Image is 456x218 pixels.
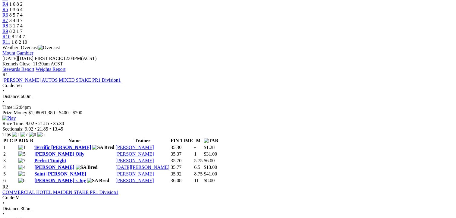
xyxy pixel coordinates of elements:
[9,7,23,12] span: 1 3 6 4
[194,178,199,183] text: 11
[50,121,52,126] span: •
[38,121,49,126] span: 21.85
[3,151,17,157] td: 2
[12,34,25,39] span: 8 2 4 7
[3,171,17,177] td: 5
[18,151,26,157] img: 5
[35,56,63,61] span: FIRST RACE:
[115,171,154,176] a: [PERSON_NAME]
[49,126,51,131] span: •
[34,178,86,183] a: [PERSON_NAME]'s Joy
[2,195,16,200] span: Grade:
[2,190,118,195] a: COMMERCIAL HOTEL MAIDEN STAKE PR1 Division1
[204,145,215,150] span: $1.28
[204,171,217,176] span: $41.00
[2,94,20,99] span: Distance:
[115,165,169,170] a: [DATE][PERSON_NAME]
[2,39,10,45] a: R11
[9,23,23,28] span: 3 1 7 4
[20,132,28,137] img: 7
[2,206,454,211] div: 305m
[2,110,454,115] div: Prize Money $1,980
[37,132,45,137] img: 5
[2,34,11,39] a: R10
[2,72,8,77] span: R1
[115,138,170,144] th: Trainer
[204,178,215,183] span: $8.00
[34,126,36,131] span: •
[3,178,17,184] td: 6
[18,165,26,170] img: 4
[115,158,154,163] a: [PERSON_NAME]
[204,151,217,156] span: $31.00
[18,145,26,150] img: 1
[29,132,36,137] img: 8
[2,23,8,28] span: R8
[2,83,454,88] div: 5/6
[204,138,218,144] img: TAB
[34,145,91,150] a: Terrific [PERSON_NAME]
[34,165,74,170] a: [PERSON_NAME]
[3,158,17,164] td: 3
[34,151,84,156] a: [PERSON_NAME] Olly
[92,145,114,150] img: SA Bred
[9,18,23,23] span: 3 4 8 7
[2,211,4,216] span: •
[18,178,26,183] img: 8
[2,126,24,131] span: Sectionals:
[14,138,17,143] span: P
[34,138,115,144] th: Name
[2,195,454,201] div: M
[25,126,33,131] span: 9.02
[2,88,4,93] span: •
[38,45,60,50] img: Overcast
[2,67,34,72] a: Stewards Report
[9,2,23,7] span: 1 6 8 2
[115,151,154,156] a: [PERSON_NAME]
[2,7,8,12] span: R5
[11,39,27,45] span: 1 8 2 10
[204,158,215,163] span: $6.00
[87,178,109,183] img: SA Bred
[34,158,66,163] a: Perfect Tonight
[2,2,8,7] a: R4
[2,105,14,110] span: Time:
[2,115,16,121] img: Play
[194,165,200,170] text: 6.5
[2,201,4,206] span: •
[194,145,196,150] text: -
[2,132,11,137] span: Tips
[3,164,17,170] td: 4
[2,12,8,17] a: R6
[2,83,16,88] span: Grade:
[18,158,26,163] img: 7
[2,61,454,67] div: Kennels Close: 11:30am ACST
[2,206,20,211] span: Distance:
[34,171,86,176] a: Saint [PERSON_NAME]
[12,132,19,137] img: 1
[2,184,8,189] span: R2
[9,12,23,17] span: 8 5 7 4
[9,29,23,34] span: 8 2 1 7
[3,138,13,143] span: PLC
[115,178,154,183] a: [PERSON_NAME]
[204,165,217,170] span: $13.00
[26,121,34,126] span: 9.02
[170,144,193,150] td: 35.30
[170,151,193,157] td: 35.37
[2,77,121,83] a: [PERSON_NAME] AUTOS MIXED STAKE PR1 Division1
[2,45,60,50] span: Weather: Overcast
[2,56,33,61] span: [DATE]
[170,158,193,164] td: 35.70
[52,126,63,131] span: 13.45
[2,105,454,110] div: 12:04pm
[115,145,154,150] a: [PERSON_NAME]
[3,144,17,150] td: 1
[2,99,4,104] span: •
[170,171,193,177] td: 35.92
[194,151,197,156] text: 1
